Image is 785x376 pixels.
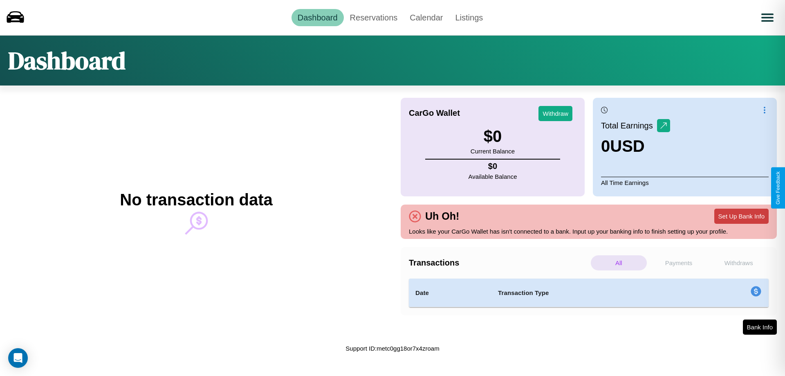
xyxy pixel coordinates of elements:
[601,118,657,133] p: Total Earnings
[8,348,28,368] div: Open Intercom Messenger
[469,162,517,171] h4: $ 0
[404,9,449,26] a: Calendar
[120,191,272,209] h2: No transaction data
[344,9,404,26] a: Reservations
[292,9,344,26] a: Dashboard
[469,171,517,182] p: Available Balance
[471,146,515,157] p: Current Balance
[409,226,769,237] p: Looks like your CarGo Wallet has isn't connected to a bank. Input up your banking info to finish ...
[409,279,769,307] table: simple table
[711,255,767,270] p: Withdraws
[409,258,589,268] h4: Transactions
[421,210,463,222] h4: Uh Oh!
[756,6,779,29] button: Open menu
[601,137,670,155] h3: 0 USD
[743,320,777,335] button: Bank Info
[775,171,781,205] div: Give Feedback
[591,255,647,270] p: All
[409,108,460,118] h4: CarGo Wallet
[601,177,769,188] p: All Time Earnings
[415,288,485,298] h4: Date
[471,127,515,146] h3: $ 0
[714,209,769,224] button: Set Up Bank Info
[538,106,572,121] button: Withdraw
[651,255,707,270] p: Payments
[345,343,439,354] p: Support ID: metc0gg18or7x4zroam
[449,9,489,26] a: Listings
[8,44,126,77] h1: Dashboard
[498,288,684,298] h4: Transaction Type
